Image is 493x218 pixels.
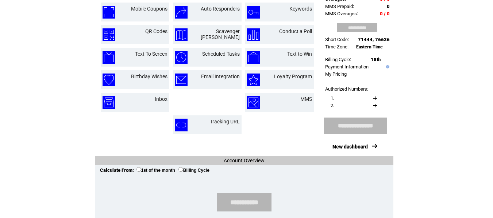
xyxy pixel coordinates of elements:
span: Calculate From: [100,167,134,173]
img: scavenger-hunt.png [175,28,188,41]
a: Auto Responders [201,6,240,12]
input: 1st of the month [136,167,141,172]
img: inbox.png [103,96,115,109]
span: Authorized Numbers: [325,86,368,92]
span: Short Code: [325,37,349,42]
a: New dashboard [332,144,368,150]
img: mms.png [247,96,260,109]
img: loyalty-program.png [247,74,260,86]
img: keywords.png [247,6,260,19]
a: Scavenger [PERSON_NAME] [201,28,240,40]
img: text-to-win.png [247,51,260,64]
img: qr-codes.png [103,28,115,41]
a: Tracking URL [210,119,240,124]
span: 1. [331,95,334,101]
a: Email Integration [201,74,240,79]
a: Text To Screen [135,51,167,57]
input: Billing Cycle [178,167,183,172]
label: Billing Cycle [178,168,209,173]
a: My Pricing [325,71,347,77]
img: scheduled-tasks.png [175,51,188,64]
span: 18th [371,57,381,62]
a: Payment Information [325,64,369,70]
img: auto-responders.png [175,6,188,19]
span: 2. [331,103,334,108]
span: MMS Overages: [325,11,358,16]
img: birthday-wishes.png [103,74,115,86]
span: Account Overview [224,158,265,163]
span: 0 / 0 [380,11,390,16]
span: MMS Prepaid: [325,4,354,9]
a: Conduct a Poll [279,28,312,34]
a: MMS [300,96,312,102]
img: mobile-coupons.png [103,6,115,19]
img: email-integration.png [175,74,188,86]
a: Loyalty Program [274,74,312,79]
span: 0 [387,4,390,9]
a: Scheduled Tasks [202,51,240,57]
a: Keywords [289,6,312,12]
span: Billing Cycle: [325,57,351,62]
a: Birthday Wishes [131,74,167,79]
img: help.gif [384,65,389,68]
img: conduct-a-poll.png [247,28,260,41]
label: 1st of the month [136,168,175,173]
a: Text to Win [287,51,312,57]
span: 71444, 76626 [358,37,390,42]
a: Inbox [155,96,167,102]
a: QR Codes [145,28,167,34]
img: text-to-screen.png [103,51,115,64]
a: Mobile Coupons [131,6,167,12]
span: Eastern Time [356,44,383,49]
img: tracking-url.png [175,119,188,131]
span: Time Zone: [325,44,348,49]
